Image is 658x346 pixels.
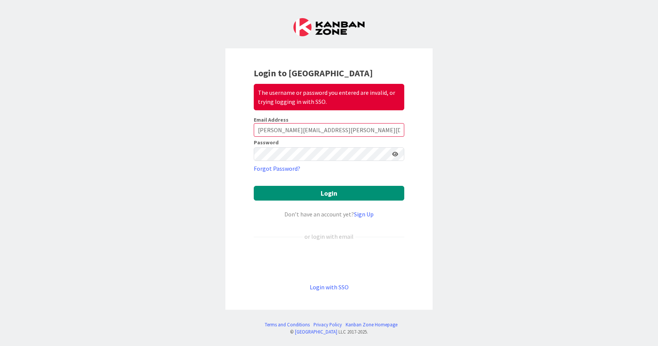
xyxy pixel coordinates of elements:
[254,164,300,173] a: Forgot Password?
[254,210,404,219] div: Don’t have an account yet?
[346,321,397,328] a: Kanban Zone Homepage
[303,232,355,241] div: or login with email
[254,67,373,79] b: Login to [GEOGRAPHIC_DATA]
[254,84,404,110] div: The username or password you entered are invalid, or trying logging in with SSO.
[261,328,397,335] div: © LLC 2017- 2025 .
[265,321,310,328] a: Terms and Conditions
[310,283,349,291] a: Login with SSO
[313,321,342,328] a: Privacy Policy
[254,140,279,145] label: Password
[354,210,374,218] a: Sign Up
[254,116,289,123] label: Email Address
[254,186,404,201] button: Login
[250,253,408,270] iframe: Sign in with Google Button
[295,329,337,335] a: [GEOGRAPHIC_DATA]
[293,18,365,36] img: Kanban Zone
